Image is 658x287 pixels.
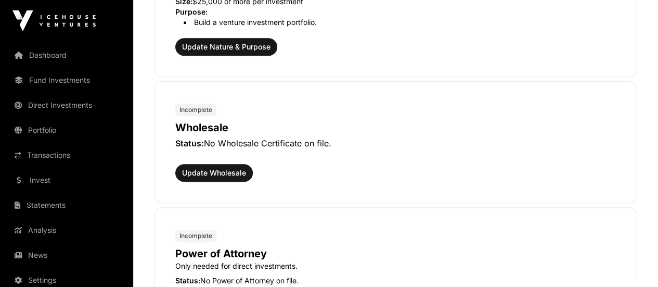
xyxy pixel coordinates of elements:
a: Transactions [8,144,125,167]
a: Portfolio [8,119,125,142]
span: Update Wholesale [182,168,246,178]
a: Fund Investments [8,69,125,92]
span: Incomplete [179,232,212,240]
p: No Power of Attorney on file. [175,276,616,286]
span: Status: [175,276,200,285]
img: Icehouse Ventures Logo [12,10,96,31]
p: Wholesale [175,120,616,135]
a: Statements [8,194,125,217]
p: Only needed for direct investments. [175,261,616,271]
a: Analysis [8,219,125,242]
a: Direct Investments [8,94,125,117]
p: Power of Attorney [175,246,616,261]
a: News [8,244,125,267]
a: Invest [8,169,125,192]
span: Update Nature & Purpose [182,42,270,52]
span: Incomplete [179,106,212,114]
iframe: Chat Widget [606,237,658,287]
a: Dashboard [8,44,125,67]
button: Update Wholesale [175,164,253,182]
span: Status: [175,138,204,148]
p: No Wholesale Certificate on file. [175,137,616,149]
button: Update Nature & Purpose [175,38,277,56]
p: Purpose: [175,7,616,17]
li: Build a venture investment portfolio. [184,17,616,28]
